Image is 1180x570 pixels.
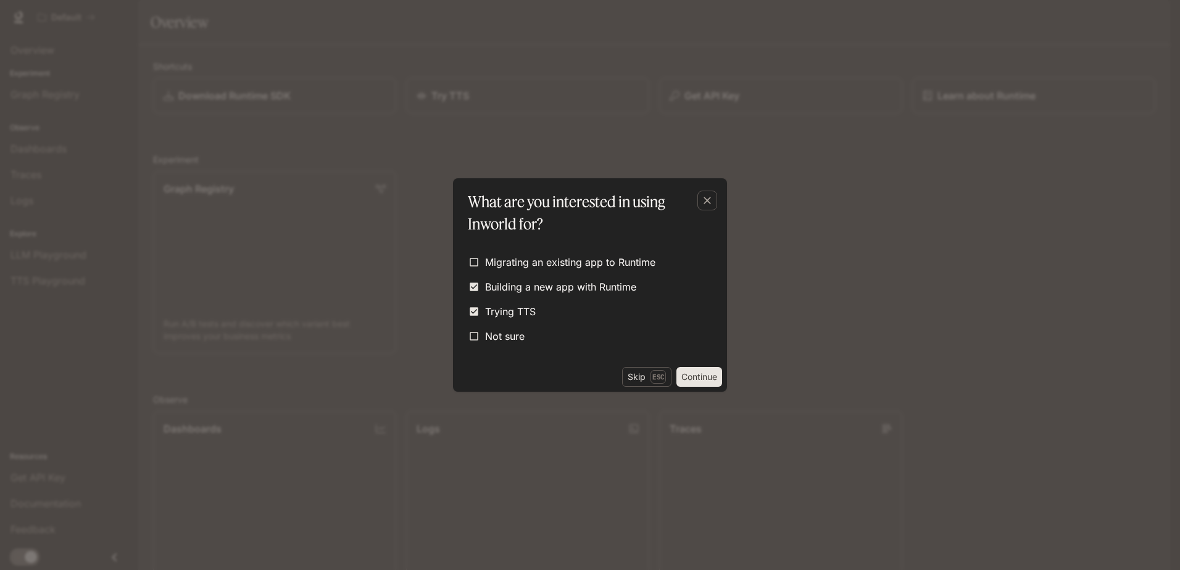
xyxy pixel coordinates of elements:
button: Continue [676,367,722,387]
span: Migrating an existing app to Runtime [485,255,655,270]
span: Building a new app with Runtime [485,279,636,294]
span: Trying TTS [485,304,536,319]
span: Not sure [485,329,525,344]
p: Esc [650,370,666,384]
button: SkipEsc [622,367,671,387]
p: What are you interested in using Inworld for? [468,191,707,235]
